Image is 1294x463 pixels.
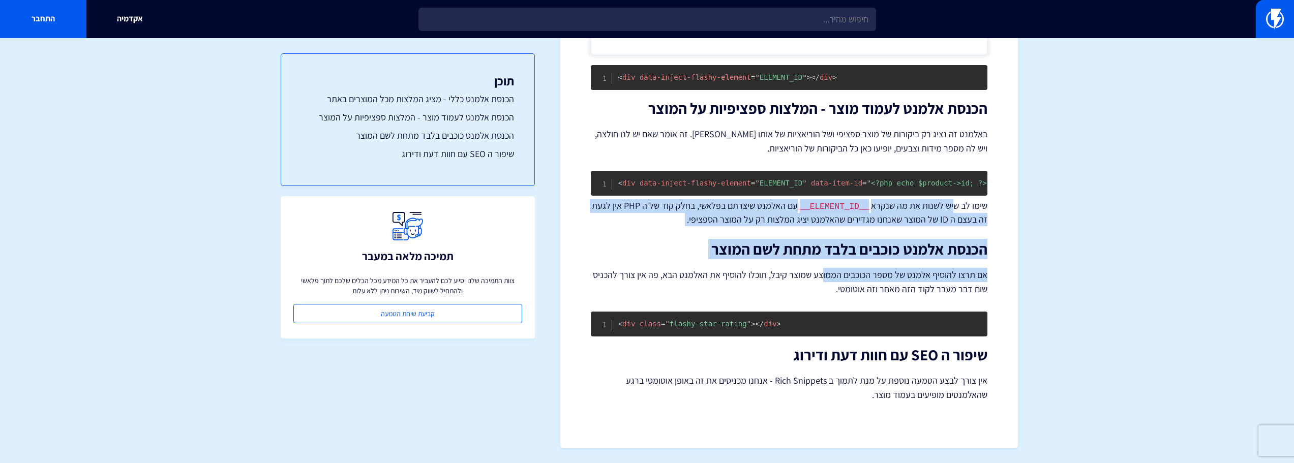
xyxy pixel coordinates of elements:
[640,320,661,328] span: class
[362,250,454,262] h3: תמיכה מלאה במעבר
[777,320,781,328] span: >
[591,241,987,258] h2: הכנסת אלמנט כוכבים בלבד מתחת לשם המוצר
[293,304,522,323] a: קביעת שיחת הטמעה
[862,179,991,187] span: <?php echo $product->id; ?>
[755,320,764,328] span: </
[302,147,514,161] a: שיפור ה SEO עם חוות דעת ודירוג
[302,92,514,106] a: הכנסת אלמנט כללי - מציג המלצות מכל המוצרים באתר
[618,320,636,328] span: div
[755,179,759,187] span: "
[751,73,807,81] span: ELEMENT_ID
[747,320,751,328] span: "
[302,111,514,124] a: הכנסת אלמנט לעמוד מוצר - המלצות ספציפיות על המוצר
[811,73,820,81] span: </
[802,179,806,187] span: "
[591,127,987,156] p: באלמנט זה נציג רק ביקורות של מוצר ספציפי ושל הוריאציות של אותו [PERSON_NAME]. זה אומר שאם יש לנו ...
[302,74,514,87] h3: תוכן
[832,73,836,81] span: >
[751,73,755,81] span: =
[591,199,987,226] p: שימו לב שיש לשנות את מה שנקרא עם האלמנט שיצרתם בפלאשי, בחלק קוד של ה PHP אין לגעת זה בעצם ה ID של...
[755,320,776,328] span: div
[591,268,987,296] p: אם תרצו להוסיף אלמנט של מספר הכוכבים הממוצע שמוצר קיבל, תוכלו להוסיף את האלמנט הבא, פה אין צורך ל...
[591,374,987,402] p: אין צורך לבצע הטמעה נוספת על מנת לתמוך ב Rich Snippets - אנחנו מכניסים את זה באופן אוטומטי ברגע ש...
[618,179,636,187] span: div
[862,179,866,187] span: =
[755,73,759,81] span: "
[618,73,636,81] span: div
[811,179,862,187] span: data-item-id
[987,179,991,187] span: "
[661,320,751,328] span: flashy-star-rating
[618,320,622,328] span: <
[418,8,876,31] input: חיפוש מהיר...
[751,179,807,187] span: ELEMENT_ID
[661,320,665,328] span: =
[640,73,751,81] span: data-inject-flashy-element
[802,73,806,81] span: "
[302,129,514,142] a: הכנסת אלמנט כוכבים בלבד מתחת לשם המוצר
[640,179,751,187] span: data-inject-flashy-element
[618,73,622,81] span: <
[798,201,871,212] code: __ELEMENT_ID__
[591,347,987,363] h2: שיפור ה SEO עם חוות דעת ודירוג
[293,275,522,296] p: צוות התמיכה שלנו יסייע לכם להעביר את כל המידע מכל הכלים שלכם לתוך פלאשי ולהתחיל לשווק מיד, השירות...
[807,73,811,81] span: >
[618,179,622,187] span: <
[751,320,755,328] span: >
[751,179,755,187] span: =
[665,320,669,328] span: "
[591,100,987,117] h2: הכנסת אלמנט לעמוד מוצר - המלצות ספציפיות על המוצר
[867,179,871,187] span: "
[811,73,832,81] span: div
